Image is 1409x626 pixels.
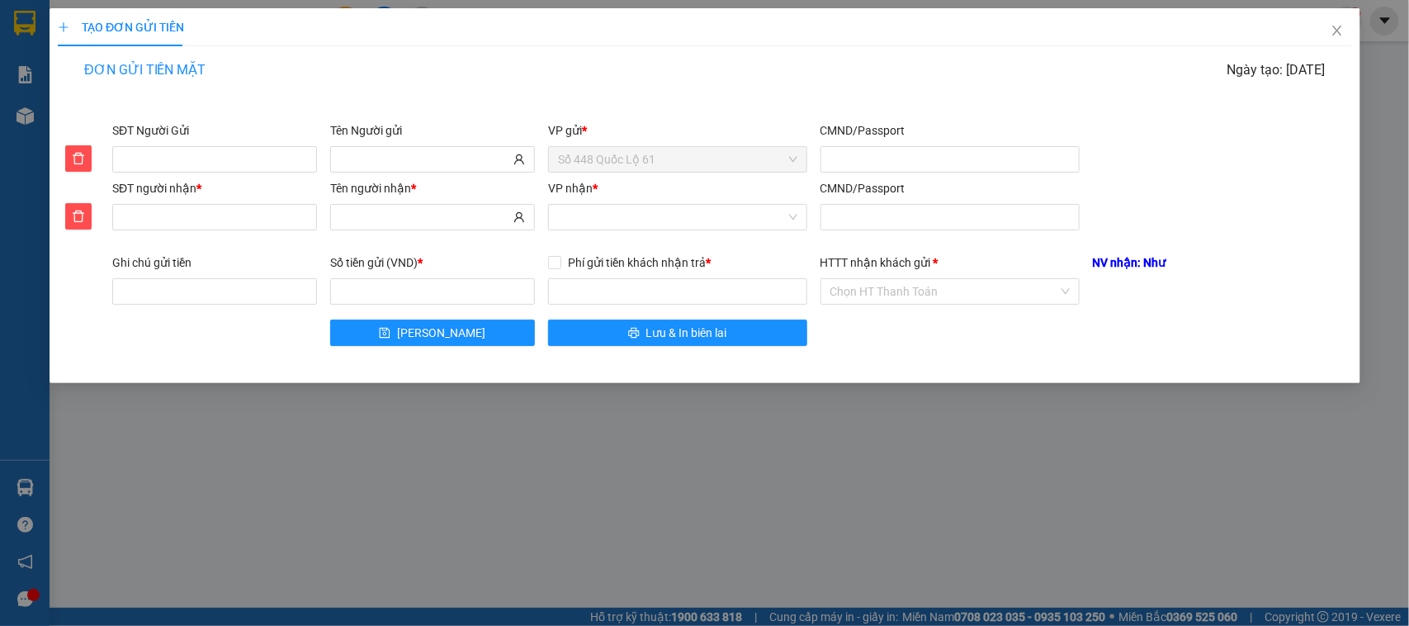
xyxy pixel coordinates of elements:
span: TẠO ĐƠN GỬI TIỀN [58,21,184,34]
span: printer [627,327,639,340]
div: VP nhận [548,179,807,197]
div: CMND/Passport [820,179,1079,197]
button: Close [1313,8,1359,55]
span: user [513,154,525,165]
span: Phí gửi tiền khách nhận trả [561,254,717,272]
span: plus [58,21,69,33]
div: SĐT Người Gửi [112,121,317,140]
span: save [379,327,390,340]
div: CMND/Passport [820,121,1079,140]
div: Số tiền gửi (VND) [330,254,535,272]
div: NV nhận: Như [1092,254,1297,272]
button: delete [65,145,92,172]
span: Số 448 Quốc Lộ 61 [558,147,797,172]
div: VP gửi [548,121,807,140]
span: delete [66,210,91,223]
span: user [513,211,525,223]
div: Tên Người gửi [330,121,535,140]
div: HTTT nhận khách gửi [820,254,1079,272]
span: Lưu & In biên lai [645,324,726,342]
div: SĐT người nhận [112,179,317,197]
button: save[PERSON_NAME] [330,320,535,346]
span: delete [66,152,91,165]
button: printerLưu & In biên lai [548,320,807,346]
div: Tên người nhận [330,179,535,197]
div: ĐƠN GỬI TIỀN MẶT [84,59,705,80]
button: delete [65,203,92,230]
div: Ghi chú gửi tiền [112,254,317,272]
span: close [1330,24,1343,37]
span: [PERSON_NAME] [397,324,485,342]
div: Ngày tạo: [DATE] [705,59,1326,80]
